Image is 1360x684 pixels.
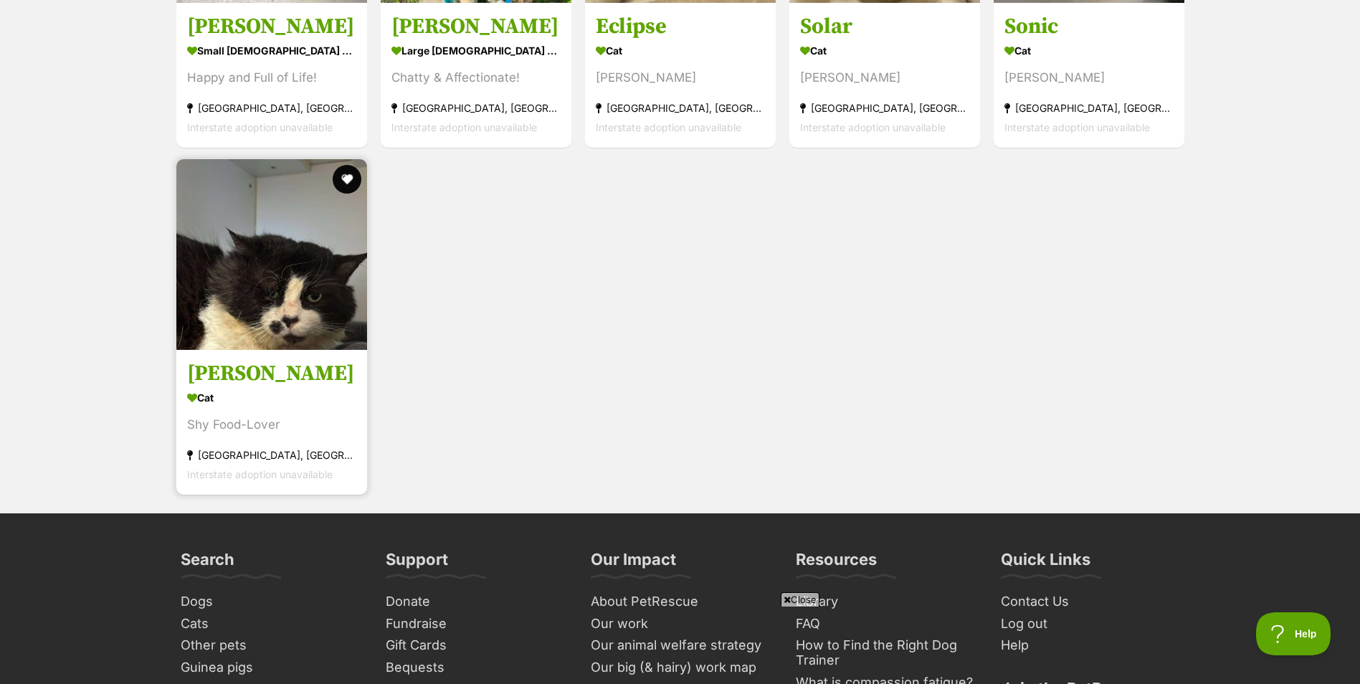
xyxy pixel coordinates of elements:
[187,41,356,62] div: small [DEMOGRAPHIC_DATA] Dog
[585,3,776,148] a: Eclipse Cat [PERSON_NAME] [GEOGRAPHIC_DATA], [GEOGRAPHIC_DATA] Interstate adoption unavailable fa...
[800,14,969,41] h3: Solar
[596,99,765,118] div: [GEOGRAPHIC_DATA], [GEOGRAPHIC_DATA]
[187,387,356,408] div: Cat
[800,99,969,118] div: [GEOGRAPHIC_DATA], [GEOGRAPHIC_DATA]
[994,3,1184,148] a: Sonic Cat [PERSON_NAME] [GEOGRAPHIC_DATA], [GEOGRAPHIC_DATA] Interstate adoption unavailable favo...
[386,549,448,578] h3: Support
[175,591,366,613] a: Dogs
[596,122,741,134] span: Interstate adoption unavailable
[789,3,980,148] a: Solar Cat [PERSON_NAME] [GEOGRAPHIC_DATA], [GEOGRAPHIC_DATA] Interstate adoption unavailable favo...
[187,14,356,41] h3: [PERSON_NAME]
[995,591,1186,613] a: Contact Us
[596,14,765,41] h3: Eclipse
[187,122,333,134] span: Interstate adoption unavailable
[1004,99,1174,118] div: [GEOGRAPHIC_DATA], [GEOGRAPHIC_DATA]
[800,41,969,62] div: Cat
[995,613,1186,635] a: Log out
[187,468,333,480] span: Interstate adoption unavailable
[800,122,946,134] span: Interstate adoption unavailable
[187,99,356,118] div: [GEOGRAPHIC_DATA], [GEOGRAPHIC_DATA]
[381,3,571,148] a: [PERSON_NAME] large [DEMOGRAPHIC_DATA] Dog Chatty & Affectionate! [GEOGRAPHIC_DATA], [GEOGRAPHIC_...
[596,69,765,88] div: [PERSON_NAME]
[391,41,561,62] div: large [DEMOGRAPHIC_DATA] Dog
[800,69,969,88] div: [PERSON_NAME]
[181,549,234,578] h3: Search
[187,415,356,434] div: Shy Food-Lover
[333,612,1028,677] iframe: Advertisement
[175,635,366,657] a: Other pets
[391,69,561,88] div: Chatty & Affectionate!
[995,635,1186,657] a: Help
[380,591,571,613] a: Donate
[596,41,765,62] div: Cat
[175,657,366,679] a: Guinea pigs
[781,592,819,607] span: Close
[187,360,356,387] h3: [PERSON_NAME]
[175,613,366,635] a: Cats
[790,591,981,613] a: Library
[391,122,537,134] span: Interstate adoption unavailable
[176,349,367,495] a: [PERSON_NAME] Cat Shy Food-Lover [GEOGRAPHIC_DATA], [GEOGRAPHIC_DATA] Interstate adoption unavail...
[1004,122,1150,134] span: Interstate adoption unavailable
[176,159,367,350] img: Bruce
[1004,41,1174,62] div: Cat
[187,69,356,88] div: Happy and Full of Life!
[585,591,776,613] a: About PetRescue
[796,549,877,578] h3: Resources
[1004,14,1174,41] h3: Sonic
[333,165,361,194] button: favourite
[1004,69,1174,88] div: [PERSON_NAME]
[1256,612,1331,655] iframe: Help Scout Beacon - Open
[1001,549,1090,578] h3: Quick Links
[391,99,561,118] div: [GEOGRAPHIC_DATA], [GEOGRAPHIC_DATA]
[391,14,561,41] h3: [PERSON_NAME]
[176,3,367,148] a: [PERSON_NAME] small [DEMOGRAPHIC_DATA] Dog Happy and Full of Life! [GEOGRAPHIC_DATA], [GEOGRAPHIC...
[591,549,676,578] h3: Our Impact
[187,445,356,465] div: [GEOGRAPHIC_DATA], [GEOGRAPHIC_DATA]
